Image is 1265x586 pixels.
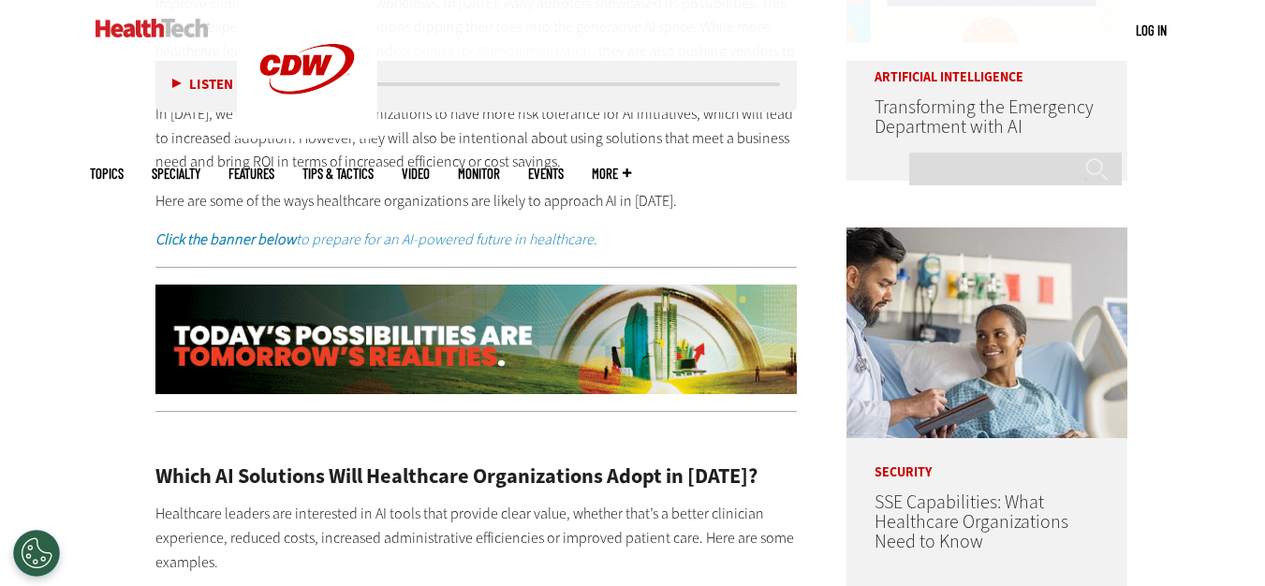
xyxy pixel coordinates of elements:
a: Log in [1136,22,1167,38]
a: CDW [237,124,377,143]
a: Video [402,167,430,181]
div: User menu [1136,21,1167,40]
a: Features [228,167,274,181]
a: Tips & Tactics [302,167,374,181]
h2: Which AI Solutions Will Healthcare Organizations Adopt in [DATE]? [155,466,798,487]
button: Open Preferences [13,530,60,577]
span: Specialty [152,167,200,181]
span: Topics [90,167,124,181]
p: Healthcare leaders are interested in AI tools that provide clear value, whether that’s a better c... [155,502,798,574]
img: Home [96,19,209,37]
div: Cookies Settings [13,530,60,577]
img: xs_infrasturcturemod_animated_q324_learn_desktop [155,285,798,395]
a: SSE Capabilities: What Healthcare Organizations Need to Know [875,490,1068,554]
a: Events [528,167,564,181]
strong: Click the banner below [155,229,296,249]
img: Doctor speaking with patient [846,227,1127,438]
span: More [592,167,631,181]
a: MonITor [458,167,500,181]
a: Click the banner belowto prepare for an AI-powered future in healthcare. [155,229,597,249]
em: to prepare for an AI-powered future in healthcare. [155,229,597,249]
p: Security [846,438,1127,479]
